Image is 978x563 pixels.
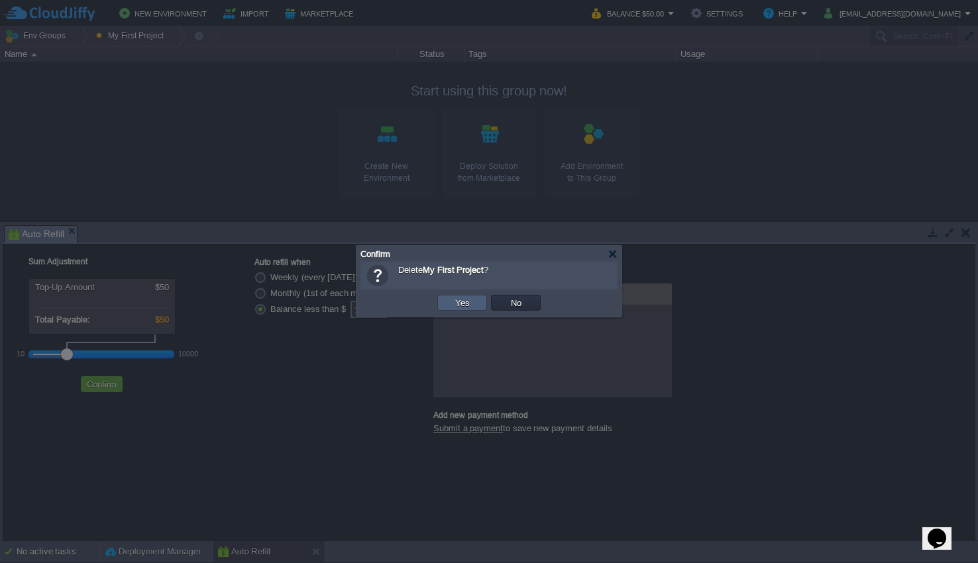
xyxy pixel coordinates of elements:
[423,265,484,275] b: My First Project
[360,249,390,259] span: Confirm
[922,510,965,550] iframe: chat widget
[398,265,488,275] span: Delete ?
[451,297,474,309] button: Yes
[507,297,525,309] button: No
